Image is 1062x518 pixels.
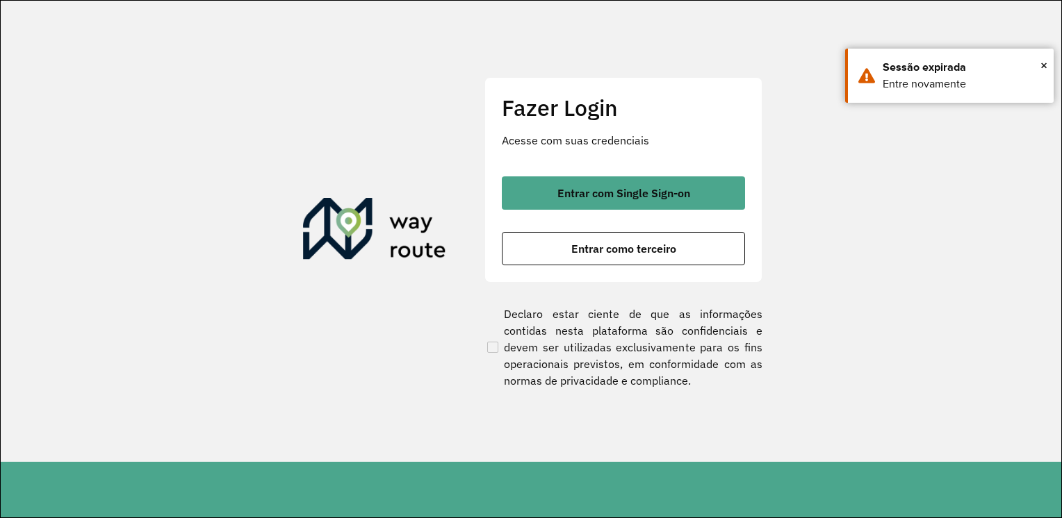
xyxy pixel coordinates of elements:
[502,132,745,149] p: Acesse com suas credenciais
[484,306,762,389] label: Declaro estar ciente de que as informações contidas nesta plataforma são confidenciais e devem se...
[1040,55,1047,76] button: Close
[502,176,745,210] button: button
[502,94,745,121] h2: Fazer Login
[502,232,745,265] button: button
[557,187,690,199] span: Entrar com Single Sign-on
[571,243,676,254] span: Entrar como terceiro
[883,59,1043,76] div: Sessão expirada
[883,76,1043,92] div: Entre novamente
[303,198,446,265] img: Roteirizador AmbevTech
[1040,55,1047,76] span: ×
